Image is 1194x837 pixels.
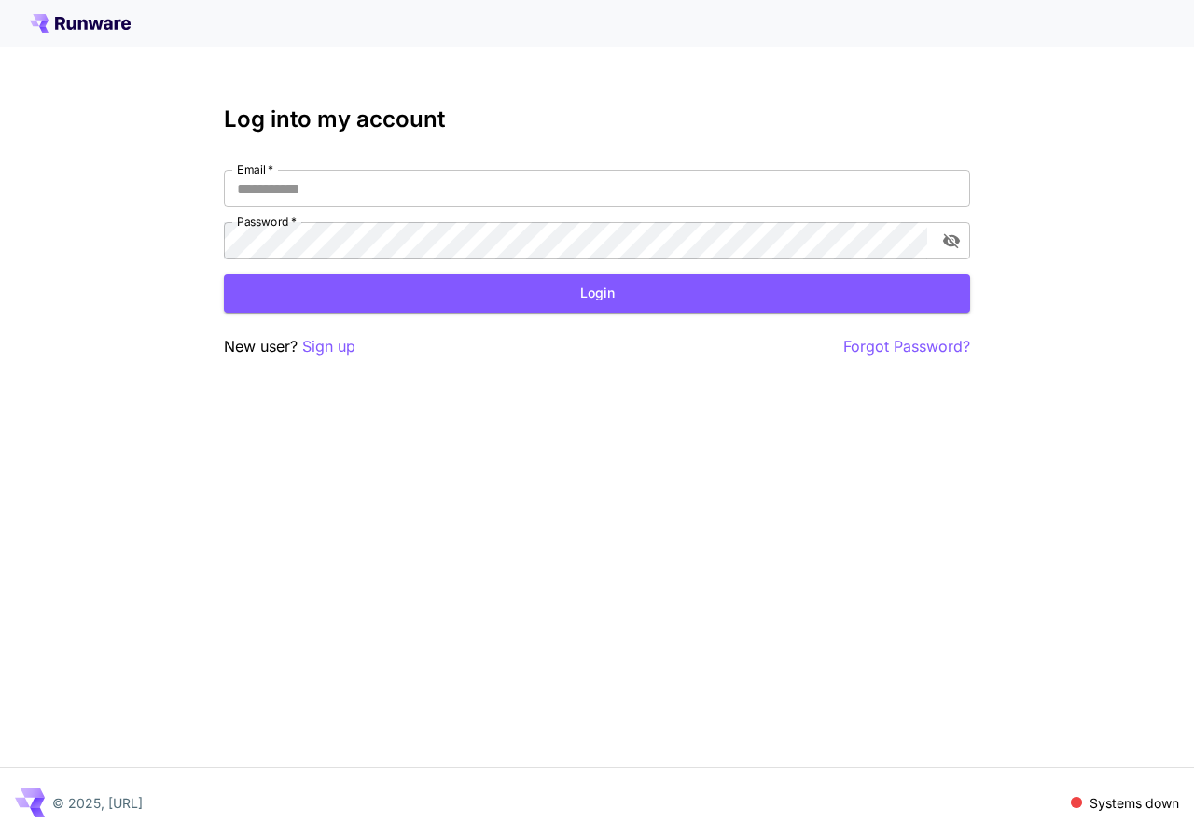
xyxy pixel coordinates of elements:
[935,224,968,258] button: toggle password visibility
[52,793,143,813] p: © 2025, [URL]
[224,335,355,358] p: New user?
[237,214,297,230] label: Password
[302,335,355,358] button: Sign up
[224,106,970,133] h3: Log into my account
[224,274,970,313] button: Login
[1090,793,1179,813] p: Systems down
[237,161,273,177] label: Email
[843,335,970,358] button: Forgot Password?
